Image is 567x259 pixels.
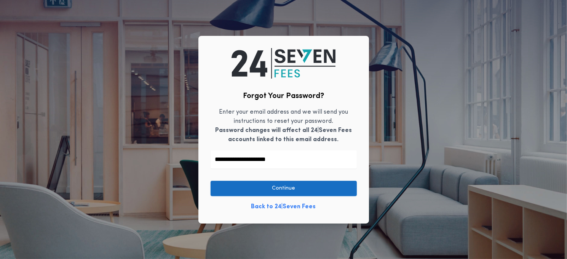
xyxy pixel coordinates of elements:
a: Back to 24|Seven Fees [251,202,316,211]
button: Continue [211,181,357,196]
img: logo [232,48,335,79]
h2: Forgot Your Password? [243,91,324,101]
p: Enter your email address and we will send you instructions to reset your password. [211,108,357,144]
b: Password changes will affect all 24|Seven Fees accounts linked to this email address. [215,127,352,143]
